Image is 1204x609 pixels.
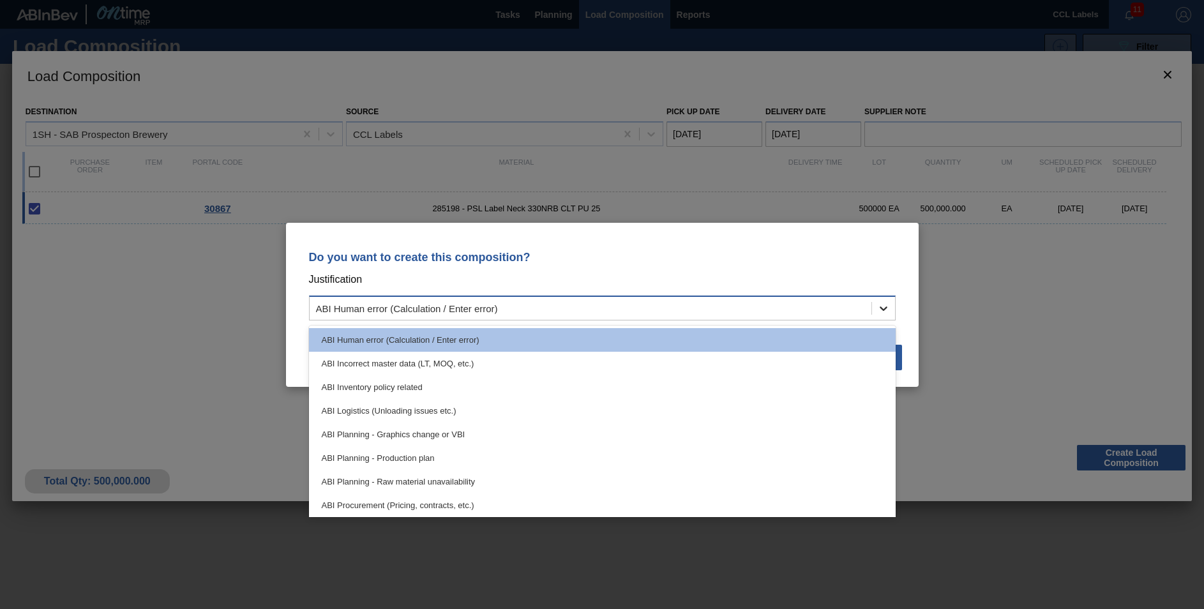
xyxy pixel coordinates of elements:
[309,251,896,264] p: Do you want to create this composition?
[309,470,896,493] div: ABI Planning - Raw material unavailability
[309,493,896,517] div: ABI Procurement (Pricing, contracts, etc.)
[309,328,896,352] div: ABI Human error (Calculation / Enter error)
[309,446,896,470] div: ABI Planning - Production plan
[309,423,896,446] div: ABI Planning - Graphics change or VBI
[309,375,896,399] div: ABI Inventory policy related
[309,399,896,423] div: ABI Logistics (Unloading issues etc.)
[316,303,498,313] div: ABI Human error (Calculation / Enter error)
[309,352,896,375] div: ABI Incorrect master data (LT, MOQ, etc.)
[309,271,896,288] p: Justification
